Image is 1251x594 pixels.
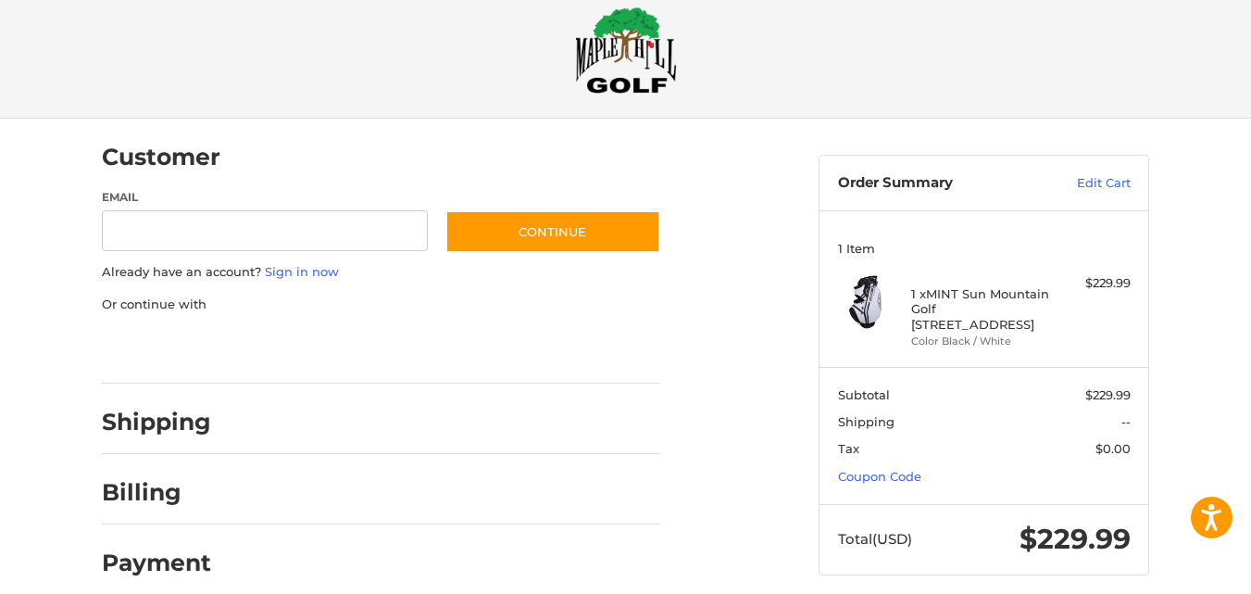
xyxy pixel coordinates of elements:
[838,414,894,429] span: Shipping
[1057,274,1131,293] div: $229.99
[838,469,921,484] a: Coupon Code
[1020,522,1131,556] span: $229.99
[911,334,1053,349] li: Color Black / White
[445,210,660,253] button: Continue
[102,263,660,282] p: Already have an account?
[102,408,211,436] h2: Shipping
[575,6,677,94] img: Maple Hill Golf
[838,387,890,402] span: Subtotal
[102,143,220,171] h2: Customer
[1098,544,1251,594] iframe: Google Customer Reviews
[838,174,1037,193] h3: Order Summary
[838,241,1131,256] h3: 1 Item
[838,441,859,456] span: Tax
[911,286,1053,332] h4: 1 x MINT Sun Mountain Golf [STREET_ADDRESS]
[102,478,210,507] h2: Billing
[1095,441,1131,456] span: $0.00
[102,549,211,577] h2: Payment
[1121,414,1131,429] span: --
[1085,387,1131,402] span: $229.99
[102,296,660,314] p: Or continue with
[265,264,339,279] a: Sign in now
[838,530,912,548] span: Total (USD)
[1037,174,1131,193] a: Edit Cart
[96,332,235,365] iframe: PayPal-paypal
[102,189,428,206] label: Email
